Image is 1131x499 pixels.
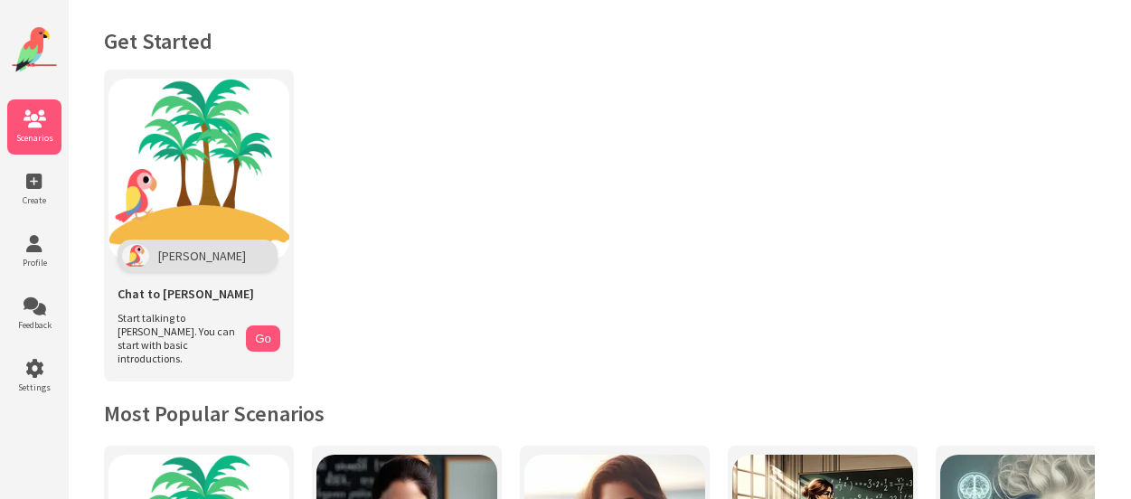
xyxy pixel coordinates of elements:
span: Start talking to [PERSON_NAME]. You can start with basic introductions. [118,311,237,365]
img: Website Logo [12,27,57,72]
h1: Get Started [104,27,1095,55]
span: Scenarios [7,132,61,144]
button: Go [246,325,280,352]
h2: Most Popular Scenarios [104,400,1095,428]
span: Chat to [PERSON_NAME] [118,286,254,302]
span: [PERSON_NAME] [158,248,246,264]
img: Polly [122,244,149,268]
span: Settings [7,381,61,393]
span: Feedback [7,319,61,331]
span: Profile [7,257,61,268]
img: Chat with Polly [108,79,289,259]
span: Create [7,194,61,206]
